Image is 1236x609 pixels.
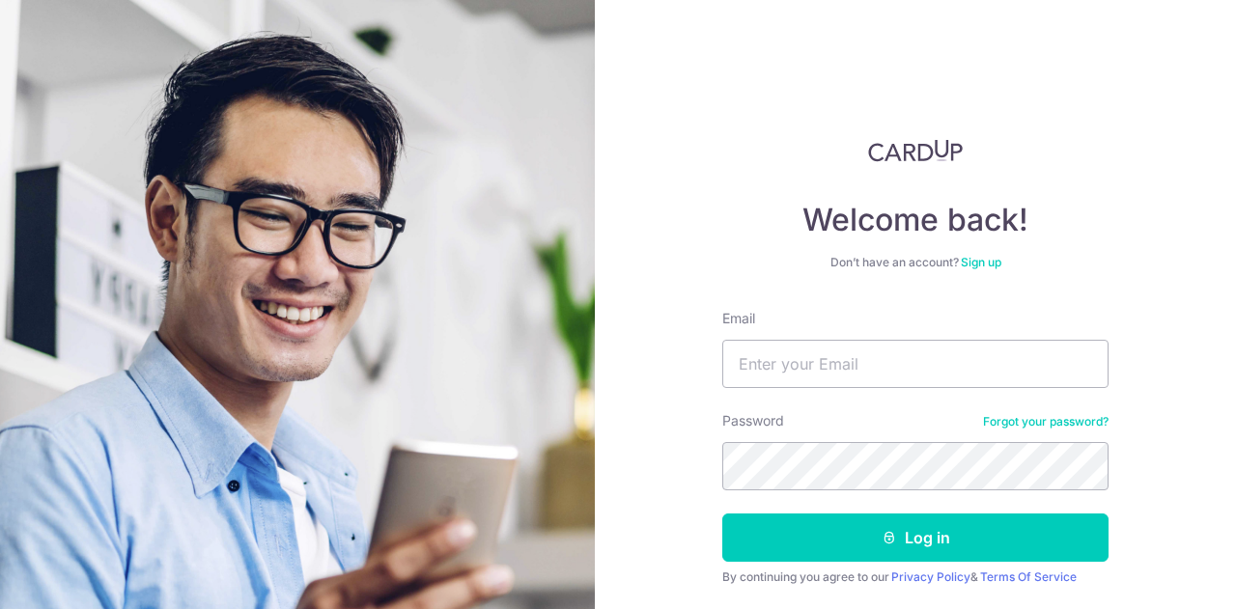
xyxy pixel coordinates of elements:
[980,569,1077,584] a: Terms Of Service
[722,201,1109,239] h4: Welcome back!
[868,139,963,162] img: CardUp Logo
[722,569,1109,585] div: By continuing you agree to our &
[722,513,1109,562] button: Log in
[722,411,784,430] label: Password
[891,569,970,584] a: Privacy Policy
[722,309,755,328] label: Email
[961,255,1001,269] a: Sign up
[722,340,1109,388] input: Enter your Email
[722,255,1109,270] div: Don’t have an account?
[983,414,1109,429] a: Forgot your password?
